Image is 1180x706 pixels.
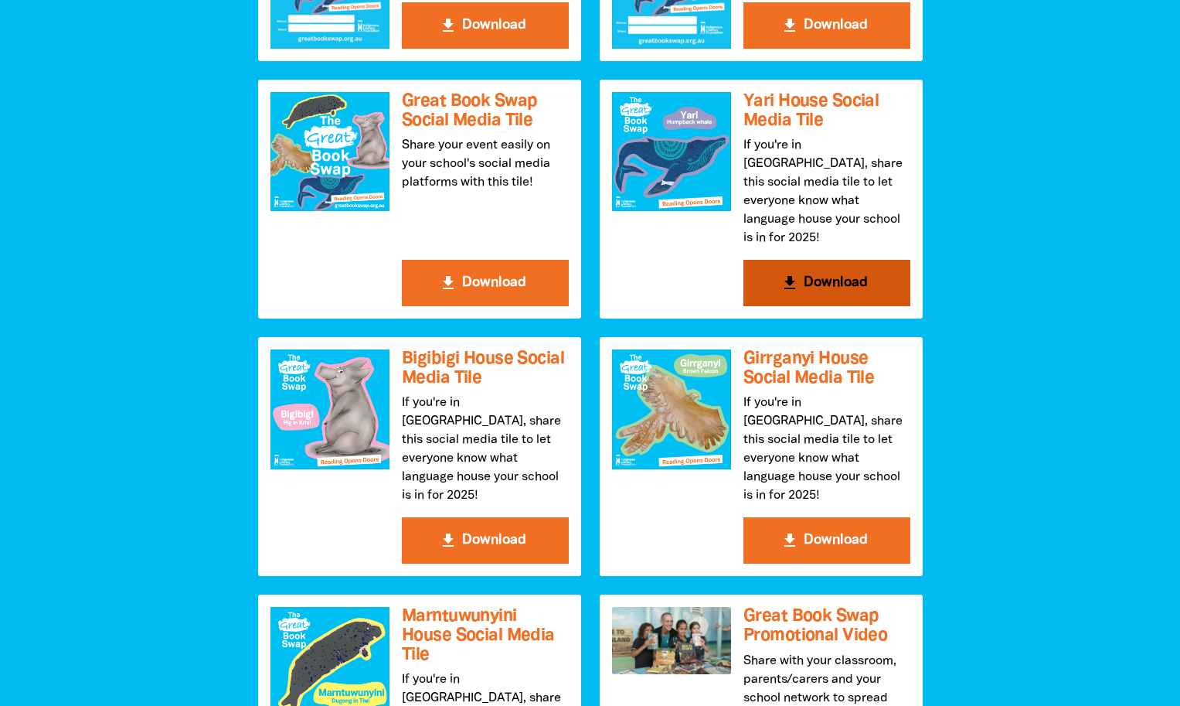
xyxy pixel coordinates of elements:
button: get_app Download [743,2,910,49]
i: get_app [439,274,457,292]
h3: Bigibigi House Social Media Tile [402,350,569,387]
i: get_app [439,16,457,35]
h3: Girrganyi House Social Media Tile [743,350,910,387]
button: get_app Download [402,260,569,306]
button: get_app Download [743,517,910,564]
button: get_app Download [743,260,910,306]
img: Girrganyi House Social Media Tile [612,350,731,469]
h3: Yari House Social Media Tile [743,92,910,130]
i: get_app [780,531,799,550]
h3: Marntuwunyini House Social Media Tile [402,607,569,664]
img: Yari House Social Media Tile [612,92,731,211]
i: get_app [780,16,799,35]
h3: Great Book Swap Promotional Video [743,607,910,645]
img: Great Book Swap Social Media Tile [270,92,389,211]
h3: Great Book Swap Social Media Tile [402,92,569,130]
button: get_app Download [402,2,569,49]
i: get_app [780,274,799,292]
img: Bigibigi House Social Media Tile [270,350,389,469]
button: get_app Download [402,517,569,564]
i: get_app [439,531,457,550]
